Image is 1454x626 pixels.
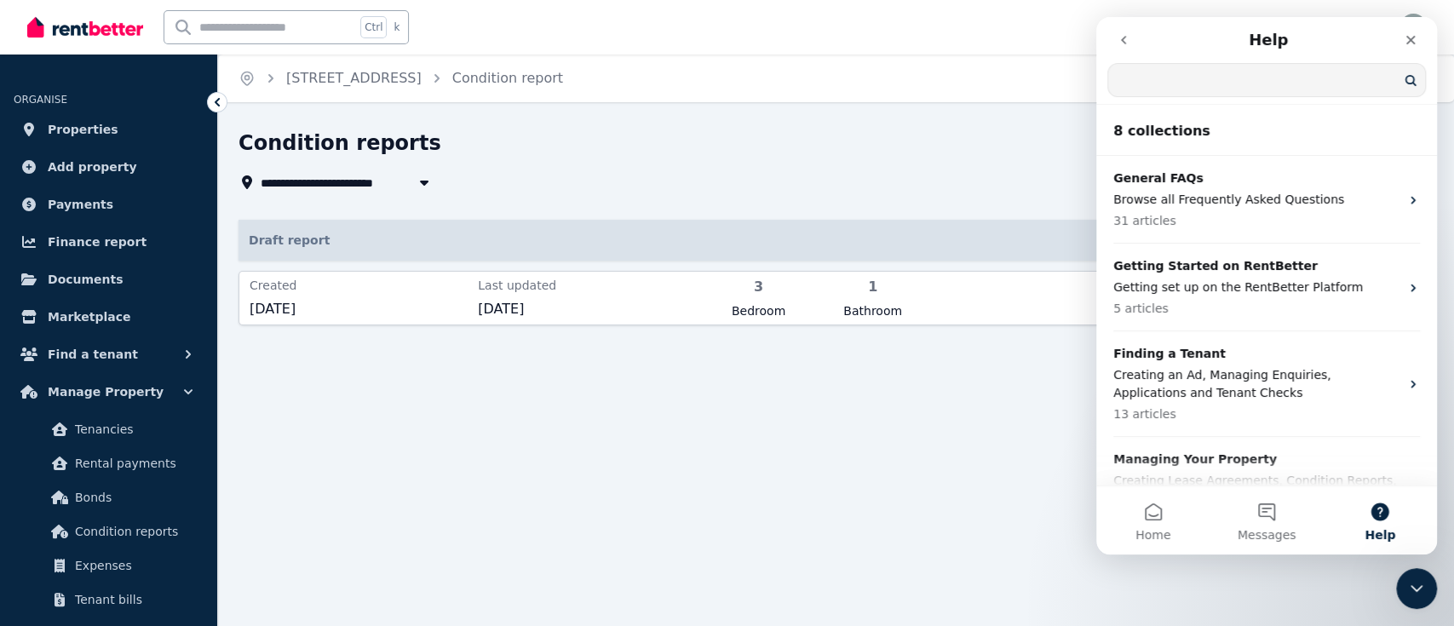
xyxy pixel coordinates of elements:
span: Ctrl [360,16,387,38]
p: Draft report [239,220,1434,261]
span: Marketplace [48,307,130,327]
button: Find a tenant [14,337,204,371]
iframe: Intercom live chat [1096,17,1437,554]
span: Rental payments [75,453,190,474]
a: Tenant bills [20,583,197,617]
span: Last updated [478,277,696,294]
span: Expenses [75,555,190,576]
span: Tenancies [75,419,190,439]
button: Manage Property [14,375,204,409]
a: Documents [14,262,204,296]
span: Manage Property [48,382,164,402]
a: Rental payments [20,446,197,480]
span: [DATE] [250,299,468,319]
a: Condition report [452,70,563,86]
h1: Condition reports [239,129,441,157]
span: Find a tenant [48,344,138,365]
span: 3 [706,277,810,297]
a: Properties [14,112,204,146]
span: Tenant bills [75,589,190,610]
a: Bonds [20,480,197,514]
a: Marketplace [14,300,204,334]
nav: Breadcrumb [218,55,583,102]
a: Tenancies [20,412,197,446]
span: Documents [48,269,124,290]
a: Payments [14,187,204,221]
a: [STREET_ADDRESS] [286,70,422,86]
a: Expenses [20,548,197,583]
span: Condition reports [75,521,190,542]
span: 1 [820,277,924,297]
span: [DATE] [478,299,696,319]
span: Finance report [48,232,147,252]
span: Created [250,277,468,294]
iframe: Intercom live chat [1396,568,1437,609]
a: Add property [14,150,204,184]
span: Bonds [75,487,190,508]
span: ORGANISE [14,94,67,106]
span: Payments [48,194,113,215]
img: rajnvijaya@gmail.com [1399,14,1427,41]
span: Bedroom [706,302,810,319]
a: Condition reports [20,514,197,548]
span: k [394,20,399,34]
span: Properties [48,119,118,140]
img: RentBetter [27,14,143,40]
span: Add property [48,157,137,177]
a: Finance report [14,225,204,259]
span: Bathroom [820,302,924,319]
